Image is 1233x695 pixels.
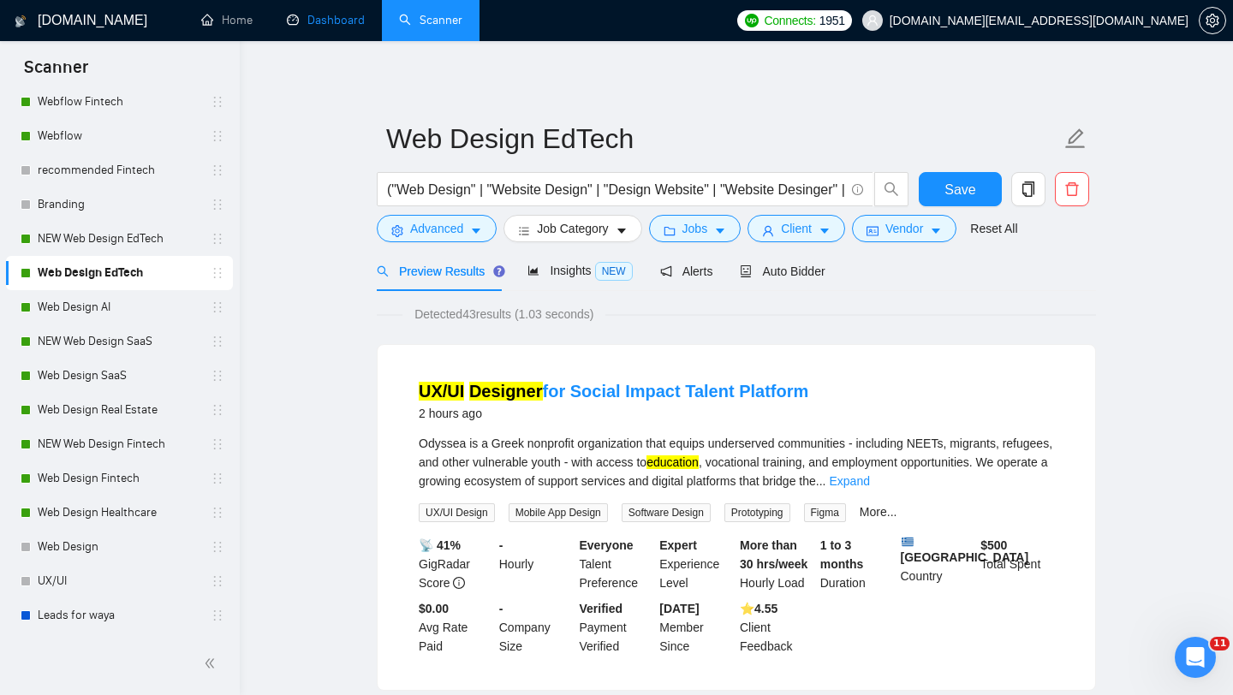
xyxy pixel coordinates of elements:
[867,15,879,27] span: user
[38,359,200,393] a: Web Design SaaS
[419,503,495,522] span: UX/UI Design
[1011,172,1045,206] button: copy
[816,474,826,488] span: ...
[804,503,846,522] span: Figma
[211,163,224,177] span: holder
[714,224,726,237] span: caret-down
[748,215,845,242] button: userClientcaret-down
[419,538,461,552] b: 📡 41%
[980,538,1007,552] b: $ 500
[38,496,200,530] a: Web Design Healthcare
[580,538,634,552] b: Everyone
[1012,181,1045,197] span: copy
[419,602,449,615] b: $0.00
[580,602,623,615] b: Verified
[819,11,845,30] span: 1951
[875,181,908,197] span: search
[38,119,200,153] a: Webflow
[897,536,978,592] div: Country
[819,224,831,237] span: caret-down
[682,219,708,238] span: Jobs
[419,382,808,401] a: UX/UI Designerfor Social Impact Talent Platform
[211,437,224,451] span: holder
[415,599,496,656] div: Avg Rate Paid
[10,55,102,91] span: Scanner
[38,153,200,187] a: recommended Fintech
[1064,128,1087,150] span: edit
[781,219,812,238] span: Client
[762,224,774,237] span: user
[38,530,200,564] a: Web Design
[419,403,808,424] div: 2 hours ago
[829,474,869,488] a: Expand
[527,264,539,276] span: area-chart
[1210,637,1230,650] span: 11
[616,224,628,237] span: caret-down
[740,265,752,277] span: robot
[211,300,224,314] span: holder
[211,232,224,246] span: holder
[740,602,777,615] b: ⭐️ 4.55
[38,427,200,461] a: NEW Web Design Fintech
[902,536,914,548] img: 🇬🇷
[724,503,790,522] span: Prototyping
[499,538,503,552] b: -
[402,305,605,324] span: Detected 43 results (1.03 seconds)
[38,256,200,290] a: Web Design EdTech
[211,266,224,280] span: holder
[860,505,897,519] a: More...
[509,503,608,522] span: Mobile App Design
[874,172,908,206] button: search
[204,655,221,672] span: double-left
[852,215,956,242] button: idcardVendorcaret-down
[211,95,224,109] span: holder
[377,215,497,242] button: settingAdvancedcaret-down
[503,215,641,242] button: barsJob Categorycaret-down
[736,599,817,656] div: Client Feedback
[415,536,496,592] div: GigRadar Score
[491,264,507,279] div: Tooltip anchor
[38,85,200,119] a: Webflow Fintech
[419,382,464,401] mark: UX/UI
[817,536,897,592] div: Duration
[211,609,224,622] span: holder
[211,472,224,485] span: holder
[38,461,200,496] a: Web Design Fintech
[1175,637,1216,678] iframe: Intercom live chat
[1056,181,1088,197] span: delete
[1199,14,1226,27] a: setting
[38,324,200,359] a: NEW Web Design SaaS
[659,602,699,615] b: [DATE]
[38,290,200,324] a: Web Design AI
[537,219,608,238] span: Job Category
[1200,14,1225,27] span: setting
[659,538,697,552] b: Expert
[201,13,253,27] a: homeHome
[15,8,27,35] img: logo
[469,382,543,401] mark: Designer
[852,184,863,195] span: info-circle
[211,129,224,143] span: holder
[576,536,657,592] div: Talent Preference
[527,264,632,277] span: Insights
[977,536,1057,592] div: Total Spent
[595,262,633,281] span: NEW
[470,224,482,237] span: caret-down
[453,577,465,589] span: info-circle
[736,536,817,592] div: Hourly Load
[38,187,200,222] a: Branding
[38,393,200,427] a: Web Design Real Estate
[622,503,711,522] span: Software Design
[399,13,462,27] a: searchScanner
[664,224,676,237] span: folder
[576,599,657,656] div: Payment Verified
[820,538,864,571] b: 1 to 3 months
[518,224,530,237] span: bars
[660,265,672,277] span: notification
[211,540,224,554] span: holder
[496,599,576,656] div: Company Size
[38,222,200,256] a: NEW Web Design EdTech
[764,11,815,30] span: Connects:
[867,224,879,237] span: idcard
[391,224,403,237] span: setting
